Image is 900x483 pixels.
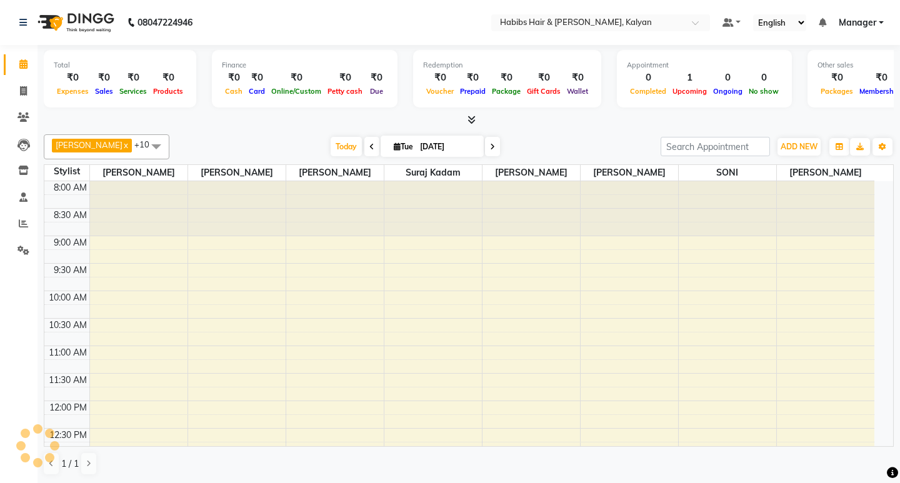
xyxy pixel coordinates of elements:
span: +10 [134,139,159,149]
span: Today [331,137,362,156]
div: ₹0 [366,71,387,85]
span: Expenses [54,87,92,96]
span: Packages [817,87,856,96]
div: ₹0 [116,71,150,85]
div: 0 [627,71,669,85]
div: ₹0 [54,71,92,85]
div: Total [54,60,186,71]
span: Due [367,87,386,96]
span: [PERSON_NAME] [56,140,122,150]
span: No show [746,87,782,96]
div: 9:30 AM [51,264,89,277]
span: [PERSON_NAME] [286,165,384,181]
span: Services [116,87,150,96]
span: [PERSON_NAME] [482,165,580,181]
span: Wallet [564,87,591,96]
span: Ongoing [710,87,746,96]
div: 12:30 PM [47,429,89,442]
span: Petty cash [324,87,366,96]
div: 0 [746,71,782,85]
span: Online/Custom [268,87,324,96]
div: 8:00 AM [51,181,89,194]
span: Products [150,87,186,96]
span: Prepaid [457,87,489,96]
button: ADD NEW [777,138,821,156]
img: logo [32,5,117,40]
input: 2025-09-02 [416,137,479,156]
div: 11:30 AM [46,374,89,387]
div: 9:00 AM [51,236,89,249]
div: ₹0 [423,71,457,85]
div: 12:00 PM [47,401,89,414]
div: ₹0 [222,71,246,85]
div: ₹0 [324,71,366,85]
span: ADD NEW [781,142,817,151]
span: [PERSON_NAME] [90,165,187,181]
span: 1 / 1 [61,457,79,471]
div: ₹0 [268,71,324,85]
div: ₹0 [246,71,268,85]
span: Gift Cards [524,87,564,96]
div: Stylist [44,165,89,178]
div: 8:30 AM [51,209,89,222]
input: Search Appointment [661,137,770,156]
div: ₹0 [92,71,116,85]
span: SONI [679,165,776,181]
span: Package [489,87,524,96]
div: 11:00 AM [46,346,89,359]
div: 0 [710,71,746,85]
span: Voucher [423,87,457,96]
span: [PERSON_NAME] [188,165,286,181]
div: Appointment [627,60,782,71]
div: ₹0 [817,71,856,85]
div: ₹0 [489,71,524,85]
span: Suraj Kadam [384,165,482,181]
div: Finance [222,60,387,71]
span: [PERSON_NAME] [581,165,678,181]
div: ₹0 [564,71,591,85]
div: 10:30 AM [46,319,89,332]
div: ₹0 [150,71,186,85]
span: Manager [839,16,876,29]
b: 08047224946 [137,5,192,40]
div: 1 [669,71,710,85]
span: Cash [222,87,246,96]
a: x [122,140,128,150]
span: [PERSON_NAME] [777,165,875,181]
div: ₹0 [524,71,564,85]
div: ₹0 [457,71,489,85]
span: Sales [92,87,116,96]
div: 10:00 AM [46,291,89,304]
span: Tue [391,142,416,151]
span: Upcoming [669,87,710,96]
span: Completed [627,87,669,96]
span: Card [246,87,268,96]
div: Redemption [423,60,591,71]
